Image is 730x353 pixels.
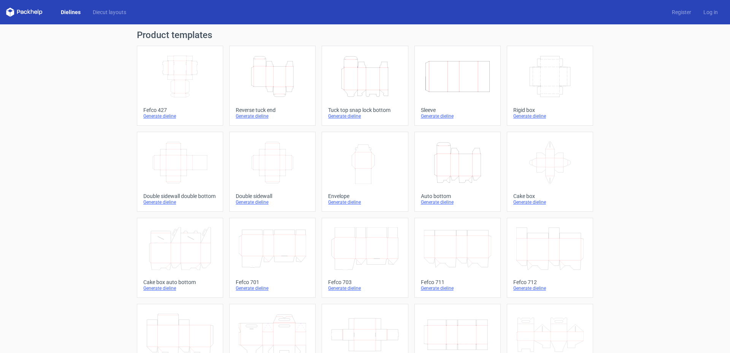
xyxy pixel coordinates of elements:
[55,8,87,16] a: Dielines
[236,107,309,113] div: Reverse tuck end
[328,279,401,285] div: Fefco 703
[236,285,309,291] div: Generate dieline
[513,199,587,205] div: Generate dieline
[421,199,494,205] div: Generate dieline
[421,113,494,119] div: Generate dieline
[328,107,401,113] div: Tuck top snap lock bottom
[328,285,401,291] div: Generate dieline
[513,113,587,119] div: Generate dieline
[507,132,593,212] a: Cake boxGenerate dieline
[143,193,217,199] div: Double sidewall double bottom
[143,199,217,205] div: Generate dieline
[137,30,593,40] h1: Product templates
[421,193,494,199] div: Auto bottom
[322,46,408,126] a: Tuck top snap lock bottomGenerate dieline
[143,113,217,119] div: Generate dieline
[137,46,223,126] a: Fefco 427Generate dieline
[236,199,309,205] div: Generate dieline
[513,285,587,291] div: Generate dieline
[513,279,587,285] div: Fefco 712
[143,279,217,285] div: Cake box auto bottom
[87,8,132,16] a: Diecut layouts
[236,279,309,285] div: Fefco 701
[328,199,401,205] div: Generate dieline
[697,8,724,16] a: Log in
[507,218,593,298] a: Fefco 712Generate dieline
[421,285,494,291] div: Generate dieline
[236,193,309,199] div: Double sidewall
[322,218,408,298] a: Fefco 703Generate dieline
[137,218,223,298] a: Cake box auto bottomGenerate dieline
[421,279,494,285] div: Fefco 711
[322,132,408,212] a: EnvelopeGenerate dieline
[229,218,316,298] a: Fefco 701Generate dieline
[414,46,501,126] a: SleeveGenerate dieline
[236,113,309,119] div: Generate dieline
[328,193,401,199] div: Envelope
[414,132,501,212] a: Auto bottomGenerate dieline
[143,107,217,113] div: Fefco 427
[414,218,501,298] a: Fefco 711Generate dieline
[421,107,494,113] div: Sleeve
[143,285,217,291] div: Generate dieline
[137,132,223,212] a: Double sidewall double bottomGenerate dieline
[229,132,316,212] a: Double sidewallGenerate dieline
[328,113,401,119] div: Generate dieline
[507,46,593,126] a: Rigid boxGenerate dieline
[229,46,316,126] a: Reverse tuck endGenerate dieline
[513,107,587,113] div: Rigid box
[513,193,587,199] div: Cake box
[666,8,697,16] a: Register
